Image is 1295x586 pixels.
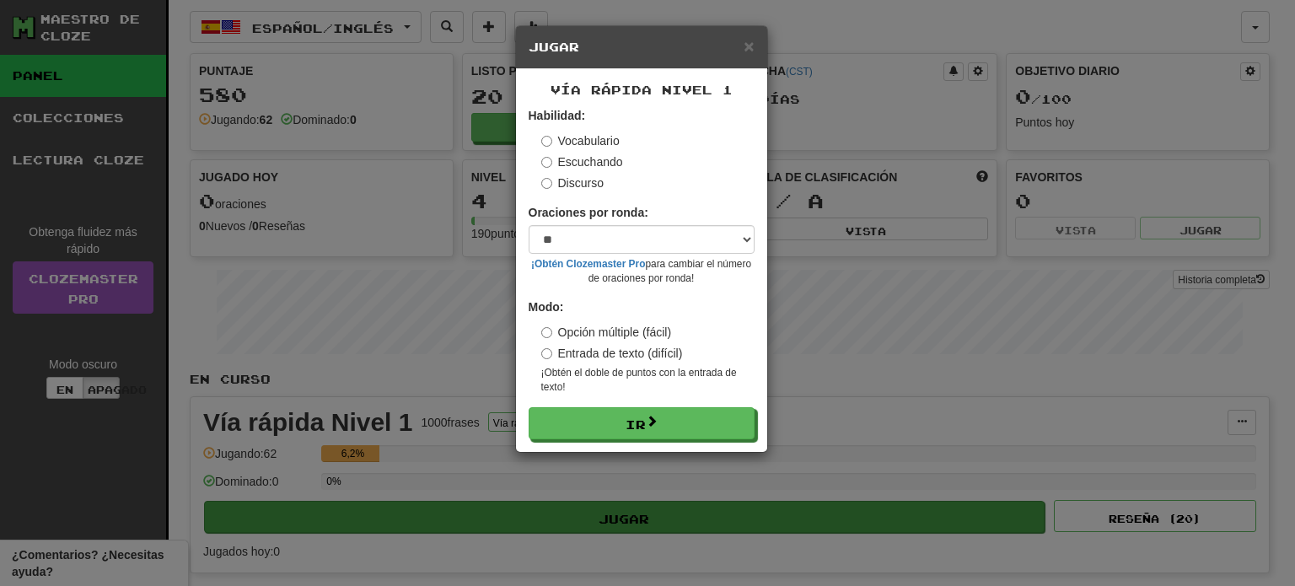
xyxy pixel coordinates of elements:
[744,37,754,55] button: Cerca
[531,258,645,270] a: ¡Obtén Clozemaster Pro
[744,36,754,56] font: ×
[529,109,586,122] font: Habilidad:
[529,407,755,439] button: Ir
[558,347,683,360] font: Entrada de texto (difícil)
[562,381,565,393] font: !
[541,327,552,338] input: Opción múltiple (fácil)
[551,83,733,97] font: Vía rápida Nivel 1
[588,258,751,284] font: para cambiar el número de oraciones por ronda!
[541,136,552,147] input: Vocabulario
[558,155,623,169] font: Escuchando
[558,134,620,148] font: Vocabulario
[529,40,579,54] font: Jugar
[541,157,552,168] input: Escuchando
[558,325,672,339] font: Opción múltiple (fácil)
[541,367,737,393] font: ¡Obtén el doble de puntos con la entrada de texto
[529,206,648,219] font: Oraciones por ronda:
[558,176,604,190] font: Discurso
[626,417,646,432] font: Ir
[541,348,552,359] input: Entrada de texto (difícil)
[529,300,564,314] font: Modo:
[541,178,552,189] input: Discurso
